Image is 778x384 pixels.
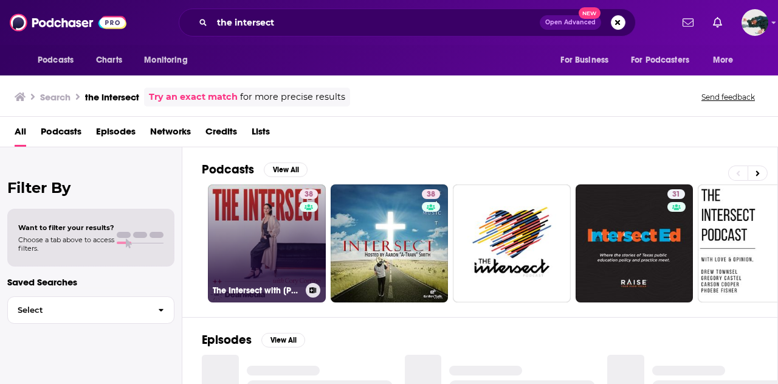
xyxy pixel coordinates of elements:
[8,306,148,314] span: Select
[205,122,237,147] a: Credits
[579,7,601,19] span: New
[7,276,174,288] p: Saved Searches
[742,9,768,36] span: Logged in as fsg.publicity
[552,49,624,72] button: open menu
[150,122,191,147] a: Networks
[7,179,174,197] h2: Filter By
[667,189,685,199] a: 31
[678,12,698,33] a: Show notifications dropdown
[10,11,126,34] img: Podchaser - Follow, Share and Rate Podcasts
[202,162,308,177] a: PodcastsView All
[623,49,707,72] button: open menu
[144,52,187,69] span: Monitoring
[261,333,305,347] button: View All
[29,49,89,72] button: open menu
[149,90,238,104] a: Try an exact match
[85,91,139,103] h3: the intersect
[560,52,608,69] span: For Business
[38,52,74,69] span: Podcasts
[331,184,449,302] a: 38
[208,184,326,302] a: 38The Intersect with [PERSON_NAME]
[704,49,749,72] button: open menu
[540,15,601,30] button: Open AdvancedNew
[202,332,305,347] a: EpisodesView All
[15,122,26,147] a: All
[240,90,345,104] span: for more precise results
[698,92,759,102] button: Send feedback
[202,332,252,347] h2: Episodes
[545,19,596,26] span: Open Advanced
[264,162,308,177] button: View All
[427,189,435,201] span: 38
[300,189,318,199] a: 38
[7,296,174,324] button: Select
[202,162,254,177] h2: Podcasts
[213,285,301,296] h3: The Intersect with [PERSON_NAME]
[136,49,203,72] button: open menu
[40,91,71,103] h3: Search
[212,13,540,32] input: Search podcasts, credits, & more...
[576,184,694,302] a: 31
[18,223,114,232] span: Want to filter your results?
[88,49,129,72] a: Charts
[96,122,136,147] a: Episodes
[252,122,270,147] a: Lists
[631,52,689,69] span: For Podcasters
[41,122,81,147] a: Podcasts
[672,189,680,201] span: 31
[18,236,114,253] span: Choose a tab above to access filters.
[305,189,313,201] span: 38
[742,9,768,36] button: Show profile menu
[708,12,727,33] a: Show notifications dropdown
[713,52,734,69] span: More
[96,52,122,69] span: Charts
[422,189,440,199] a: 38
[179,9,636,37] div: Search podcasts, credits, & more...
[742,9,768,36] img: User Profile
